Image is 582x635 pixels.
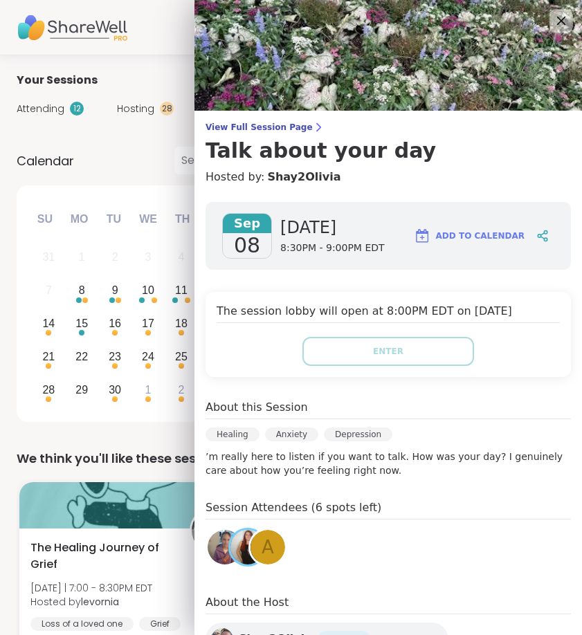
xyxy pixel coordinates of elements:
div: 22 [75,347,88,366]
div: Choose Wednesday, September 17th, 2025 [134,309,163,339]
span: [DATE] [280,217,385,239]
span: The Healing Journey of Grief [30,540,174,573]
div: 31 [42,248,55,266]
div: 3 [145,248,152,266]
div: Choose Monday, September 8th, 2025 [67,276,97,306]
a: ummthatonegirl [206,528,244,567]
div: Th [167,204,198,234]
div: Choose Sunday, September 14th, 2025 [34,309,64,339]
span: 8:30PM - 9:00PM EDT [280,241,385,255]
div: Healing [206,427,260,441]
span: Hosted by [30,595,152,609]
div: 12 [70,102,84,116]
div: 28 [42,380,55,399]
button: Enter [302,337,474,366]
a: a [248,528,287,567]
div: 1 [79,248,85,266]
div: Choose Wednesday, September 10th, 2025 [134,276,163,306]
img: levornia [192,509,235,552]
a: View Full Session PageTalk about your day [206,122,571,163]
div: Choose Thursday, September 25th, 2025 [167,342,197,371]
span: a [262,534,274,561]
div: Choose Sunday, September 28th, 2025 [34,375,64,405]
b: levornia [81,595,119,609]
div: 15 [75,314,88,333]
span: Sep [223,214,271,233]
div: Not available Tuesday, September 2nd, 2025 [100,243,130,273]
div: Choose Tuesday, September 30th, 2025 [100,375,130,405]
div: 11 [175,281,188,300]
a: SarahR83 [228,528,267,567]
div: Loss of a loved one [30,617,134,631]
div: Anxiety [265,427,318,441]
span: Hosting [117,102,154,116]
div: Choose Tuesday, September 9th, 2025 [100,276,130,306]
div: Not available Sunday, September 7th, 2025 [34,276,64,306]
h4: The session lobby will open at 8:00PM EDT on [DATE] [217,303,560,323]
div: 17 [142,314,154,333]
img: ummthatonegirl [208,530,242,564]
div: Choose Thursday, September 18th, 2025 [167,309,197,339]
div: Tu [98,204,129,234]
div: Not available Wednesday, September 3rd, 2025 [134,243,163,273]
span: Enter [373,345,403,358]
div: 30 [109,380,121,399]
span: Add to Calendar [436,230,525,242]
div: Choose Monday, September 29th, 2025 [67,375,97,405]
h4: About the Host [206,594,571,614]
div: Mo [64,204,94,234]
div: Choose Thursday, October 2nd, 2025 [167,375,197,405]
div: 9 [112,281,118,300]
div: 28 [160,102,174,116]
div: Choose Wednesday, September 24th, 2025 [134,342,163,371]
div: 2 [178,380,184,399]
div: We [133,204,163,234]
span: Attending [17,102,64,116]
h3: Talk about your day [206,138,571,163]
div: 18 [175,314,188,333]
div: 24 [142,347,154,366]
div: Su [30,204,60,234]
a: Shay2Olivia [267,169,340,185]
div: Not available Monday, September 1st, 2025 [67,243,97,273]
div: 10 [142,281,154,300]
div: Choose Monday, September 15th, 2025 [67,309,97,339]
div: 8 [79,281,85,300]
img: ShareWell Nav Logo [17,3,127,52]
div: Choose Thursday, September 11th, 2025 [167,276,197,306]
div: 23 [109,347,121,366]
h4: Session Attendees (6 spots left) [206,499,571,519]
div: Grief [139,617,181,631]
span: Calendar [17,151,74,170]
button: Add to Calendar [408,219,531,252]
span: 08 [234,233,260,258]
div: 21 [42,347,55,366]
div: Depression [324,427,392,441]
div: 2 [112,248,118,266]
h4: Hosted by: [206,169,571,185]
h4: About this Session [206,399,308,416]
div: Choose Sunday, September 21st, 2025 [34,342,64,371]
div: month 2025-09 [32,241,264,406]
span: View Full Session Page [206,122,571,133]
span: [DATE] | 7:00 - 8:30PM EDT [30,581,152,595]
p: ’m really here to listen if you want to talk. How was your day? I genuinely care about how you’re... [206,450,571,477]
div: Choose Monday, September 22nd, 2025 [67,342,97,371]
span: Your Sessions [17,72,98,89]
div: 29 [75,380,88,399]
div: We think you'll like these sessions [17,449,565,468]
div: 4 [178,248,184,266]
div: Choose Wednesday, October 1st, 2025 [134,375,163,405]
div: 25 [175,347,188,366]
div: Not available Sunday, August 31st, 2025 [34,243,64,273]
div: 16 [109,314,121,333]
div: 14 [42,314,55,333]
div: Choose Tuesday, September 23rd, 2025 [100,342,130,371]
div: 7 [46,281,52,300]
img: SarahR83 [230,530,265,564]
div: Not available Thursday, September 4th, 2025 [167,243,197,273]
div: 1 [145,380,152,399]
img: ShareWell Logomark [414,228,430,244]
div: Choose Tuesday, September 16th, 2025 [100,309,130,339]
